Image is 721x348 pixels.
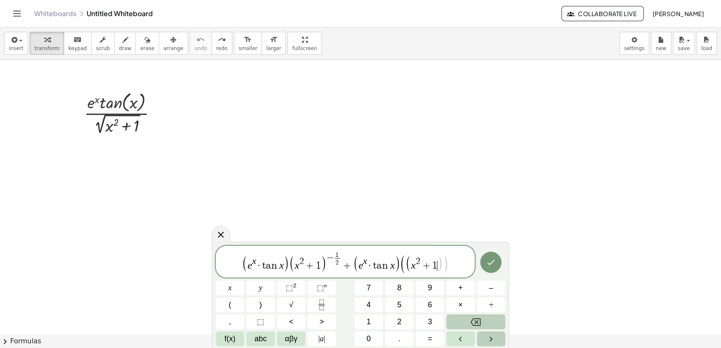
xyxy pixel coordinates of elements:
span: + [420,261,433,271]
span: keypad [68,45,87,51]
button: 0 [355,331,383,346]
span: transform [34,45,59,51]
span: · [367,261,373,271]
span: ( [353,256,359,273]
i: keyboard [73,35,82,45]
span: redo [216,45,228,51]
button: Divide [477,297,505,312]
span: ⬚ [286,283,293,292]
span: ⬚ [317,283,324,292]
button: Superscript [307,281,336,295]
button: Done [480,252,501,273]
button: . [385,331,414,346]
span: < [289,316,293,328]
button: Plus [446,281,475,295]
span: ( [229,299,231,311]
span: ÷ [489,299,493,311]
span: [PERSON_NAME] [652,10,704,17]
button: 8 [385,281,414,295]
span: . [398,333,400,345]
button: Squared [277,281,305,295]
span: ) [442,255,448,274]
i: redo [218,35,226,45]
span: Collaborate Live [569,10,637,17]
button: 2 [385,314,414,329]
span: 6 [428,299,432,311]
span: | [324,334,325,343]
a: Whiteboards [34,9,76,18]
var: x [390,260,395,271]
span: erase [140,45,154,51]
span: 4 [366,299,371,311]
span: ) [321,256,327,273]
span: × [458,299,463,311]
span: 9 [428,282,432,294]
span: 1 [366,316,371,328]
button: ) [246,297,275,312]
button: Right arrow [477,331,505,346]
button: Times [446,297,475,312]
button: fullscreen [287,32,321,55]
button: load [696,32,717,55]
button: erase [135,32,159,55]
var: n [271,261,279,271]
i: undo [197,35,205,45]
span: + [458,282,463,294]
button: draw [114,32,136,55]
button: arrange [159,32,188,55]
span: · [256,261,262,271]
span: 1 [432,261,437,271]
button: ( [216,297,244,312]
span: – [489,282,493,294]
button: Fraction [307,297,336,312]
button: Alphabet [246,331,275,346]
button: Less than [277,314,305,329]
span: 0 [366,333,371,345]
span: 1 [316,261,321,271]
button: x [216,281,244,295]
span: ( [400,255,406,274]
span: 3 [428,316,432,328]
button: new [651,32,671,55]
button: keyboardkeypad [64,32,92,55]
span: = [428,333,432,345]
span: new [656,45,666,51]
button: Greek alphabet [277,331,305,346]
span: ​ [437,261,437,271]
button: Minus [477,281,505,295]
button: save [673,32,695,55]
button: 6 [416,297,444,312]
button: Placeholder [246,314,275,329]
button: Functions [216,331,244,346]
button: transform [30,32,64,55]
var: a [266,261,271,271]
var: x [411,260,416,271]
sup: n [324,282,327,289]
span: settings [624,45,645,51]
button: [PERSON_NAME] [645,6,711,21]
span: ( [289,256,295,273]
span: abc [254,333,267,345]
span: αβγ [285,333,298,345]
span: 2 [397,316,401,328]
span: 1 [335,252,339,258]
sup: 2 [293,282,296,289]
button: Collaborate Live [561,6,644,21]
button: , [216,314,244,329]
button: y [246,281,275,295]
span: x [228,282,232,294]
var: t [262,261,266,271]
button: Absolute value [307,331,336,346]
button: 3 [416,314,444,329]
button: redoredo [211,32,232,55]
span: 5 [397,299,401,311]
span: , [229,316,231,328]
button: format_sizelarger [262,32,286,55]
var: x [252,256,256,266]
span: load [701,45,712,51]
span: f(x) [225,333,236,345]
button: 9 [416,281,444,295]
var: x [279,260,284,271]
span: √ [289,299,293,311]
span: ) [394,256,400,273]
